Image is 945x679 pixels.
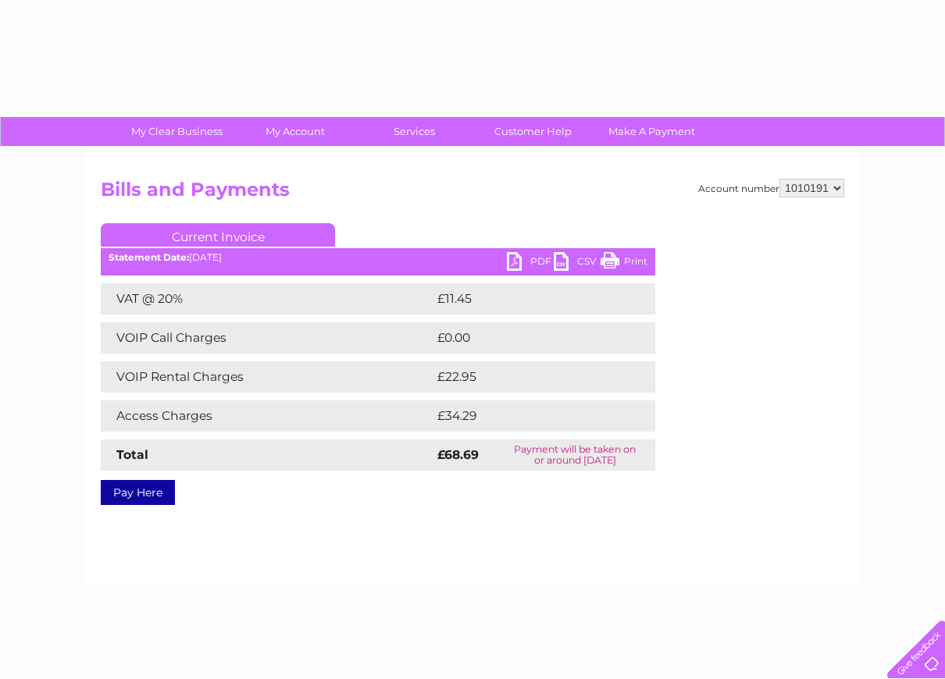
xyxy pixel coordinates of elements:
td: Payment will be taken on or around [DATE] [494,439,655,471]
a: CSV [554,252,601,275]
div: Account number [698,179,844,197]
a: Print [601,252,647,275]
div: [DATE] [101,252,655,263]
a: PDF [507,252,554,275]
td: £34.29 [433,400,624,432]
a: Make A Payment [587,117,716,146]
a: Pay Here [101,480,175,505]
a: Services [350,117,479,146]
a: Customer Help [469,117,597,146]
a: Current Invoice [101,223,335,247]
strong: Total [116,447,148,462]
td: £22.95 [433,361,623,393]
a: My Account [231,117,360,146]
td: VOIP Rental Charges [101,361,433,393]
a: My Clear Business [112,117,241,146]
h2: Bills and Payments [101,179,844,208]
td: VAT @ 20% [101,283,433,315]
td: £0.00 [433,322,619,354]
td: Access Charges [101,400,433,432]
td: £11.45 [433,283,621,315]
td: VOIP Call Charges [101,322,433,354]
b: Statement Date: [109,251,189,263]
strong: £68.69 [437,447,479,462]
